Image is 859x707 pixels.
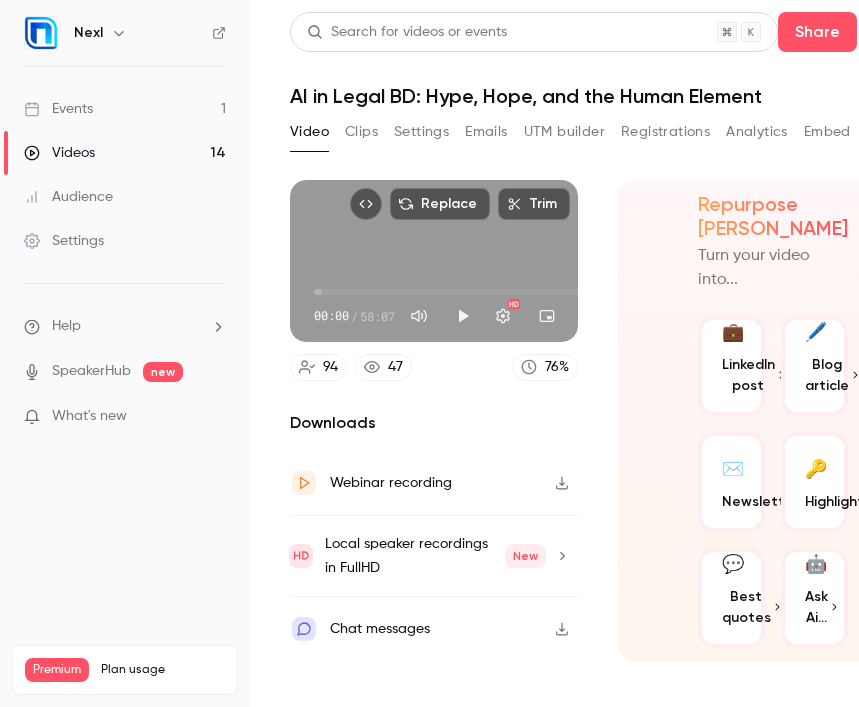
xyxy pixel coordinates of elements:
[781,432,848,532] button: 🔑Highlights
[360,307,395,325] span: 58:07
[307,22,507,43] div: Search for videos or events
[805,551,827,578] div: 🤖
[545,357,569,378] div: 76 %
[345,116,378,148] button: Clips
[394,116,449,148] button: Settings
[351,307,358,325] span: /
[399,296,439,336] button: Mute
[722,491,799,512] span: Newsletter
[24,187,113,207] div: Audience
[512,354,578,381] a: 76%
[722,551,744,578] div: 💬
[24,143,95,163] div: Videos
[781,548,848,648] button: 🤖Ask Ai...
[698,316,765,416] button: 💼LinkedIn post
[805,452,827,483] div: 🔑
[202,408,226,426] iframe: Noticeable Trigger
[804,116,851,148] button: Embed
[698,432,765,532] button: ✉️Newsletter
[290,354,347,381] a: 94
[571,296,611,336] button: Full screen
[355,354,412,381] a: 47
[350,188,382,220] button: Embed video
[781,316,848,416] button: 🖊️Blog article
[25,17,57,49] img: Nexl
[388,357,403,378] div: 47
[498,188,570,220] button: Trim
[24,231,104,251] div: Settings
[726,116,788,148] button: Analytics
[778,12,857,52] button: Share
[314,307,349,325] span: 00:00
[443,296,483,336] button: Play
[25,658,89,682] span: Premium
[52,406,127,427] span: What's new
[722,586,771,628] span: Best quotes
[325,532,546,580] div: Local speaker recordings in FullHD
[524,116,605,148] button: UTM builder
[52,361,131,382] a: SpeakerHub
[621,116,710,148] button: Registrations
[722,452,744,483] div: ✉️
[722,319,744,346] div: 💼
[323,357,338,378] div: 94
[465,116,507,148] button: Emails
[290,116,329,148] button: Video
[24,316,226,337] li: help-dropdown-opener
[698,244,848,292] p: Turn your video into...
[143,362,183,382] span: new
[483,296,523,336] button: Settings
[24,99,93,119] div: Events
[390,188,490,220] button: Replace
[805,354,849,396] span: Blog article
[805,586,828,628] span: Ask Ai...
[527,296,567,336] button: Turn on miniplayer
[698,192,848,240] h2: Repurpose [PERSON_NAME]
[330,471,452,495] div: Webinar recording
[290,411,578,435] h2: Downloads
[722,354,775,396] span: LinkedIn post
[698,548,765,648] button: 💬Best quotes
[330,617,430,641] div: Chat messages
[74,23,103,43] h6: Nexl
[508,299,520,309] div: HD
[52,316,81,337] span: Help
[101,662,225,678] span: Plan usage
[805,319,827,346] div: 🖊️
[505,544,546,568] span: New
[314,307,395,325] div: 00:00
